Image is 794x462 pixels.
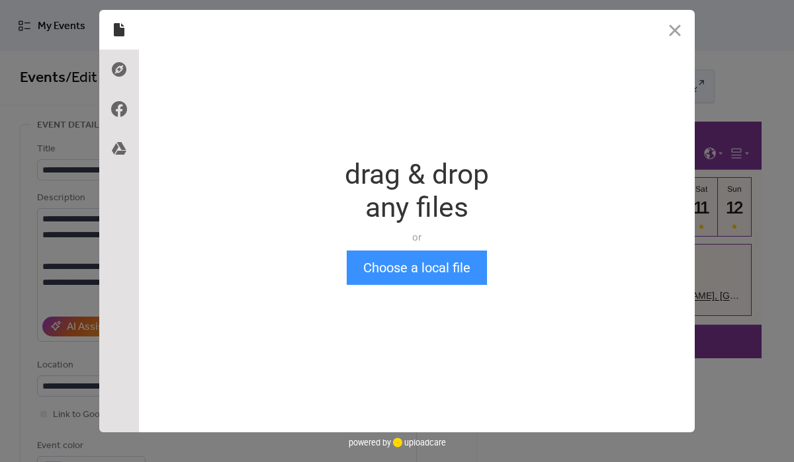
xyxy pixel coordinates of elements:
button: Close [655,10,695,50]
div: Local Files [99,10,139,50]
div: powered by [349,432,446,452]
div: drag & drop any files [345,158,489,224]
div: Direct Link [99,50,139,89]
button: Choose a local file [347,250,487,285]
a: uploadcare [391,438,446,447]
div: Facebook [99,89,139,129]
div: Google Drive [99,129,139,169]
div: or [345,231,489,244]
